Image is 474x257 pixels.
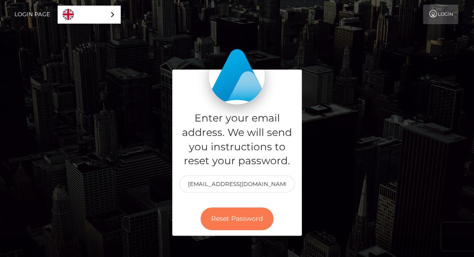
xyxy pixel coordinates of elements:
div: Language [58,6,121,24]
a: Login [423,5,458,24]
button: Reset Password [201,207,273,230]
a: English [58,6,120,23]
input: E-mail... [179,175,295,193]
a: Login Page [14,5,50,24]
h5: Enter your email address. We will send you instructions to reset your password. [179,111,295,168]
img: MassPay Login [209,49,265,104]
aside: Language selected: English [58,6,121,24]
